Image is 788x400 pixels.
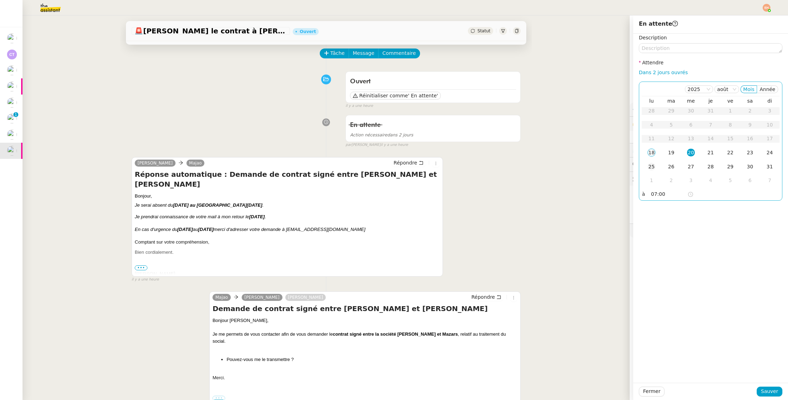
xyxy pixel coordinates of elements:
[757,387,782,396] button: Sauver
[701,98,720,104] th: jeu.
[135,214,266,219] span: Je prendrai connaissance de votre mail à mon retour le .
[760,98,780,104] th: dim.
[681,98,701,104] th: mer.
[707,163,714,170] div: 28
[648,176,655,184] div: 1
[639,35,667,40] label: Description
[642,146,661,160] td: 18/08/2025
[14,112,17,118] p: 1
[681,146,701,160] td: 20/08/2025
[661,98,681,104] th: mar.
[350,78,371,85] span: Ouvert
[743,86,755,92] span: Mois
[726,149,734,156] div: 22
[7,33,17,43] img: users%2F0v3yA2ZOZBYwPN7V38GNVTYjOQj1%2Favatar%2Fa58eb41e-cbb7-4128-9131-87038ae72dcb
[720,160,740,174] td: 29/08/2025
[320,49,349,58] button: Tâche
[701,146,720,160] td: 21/08/2025
[661,146,681,160] td: 19/08/2025
[633,161,678,167] span: 💬
[132,277,159,283] span: il y a une heure
[740,98,760,104] th: sam.
[661,174,681,188] td: 02/09/2025
[135,169,440,189] h4: Réponse automatique : Demande de contrat signé entre [PERSON_NAME] et [PERSON_NAME]
[766,149,774,156] div: 24
[630,117,788,130] div: 🔐Données client
[135,239,209,245] span: Comptant sur votre compréhension,
[330,49,345,57] span: Tâche
[408,92,438,99] span: ' En attente'
[212,304,517,314] h4: Demande de contrat signé entre [PERSON_NAME] et [PERSON_NAME]
[345,142,408,148] small: [PERSON_NAME]
[350,133,413,137] span: dans 2 jours
[186,160,205,166] a: Majao
[760,174,780,188] td: 07/09/2025
[391,159,426,167] button: Répondre
[135,250,173,255] span: Bien cordialement.
[633,105,669,114] span: ⚙️
[717,86,736,93] nz-select-item: août
[661,160,681,174] td: 26/08/2025
[7,130,17,140] img: users%2F8F3ae0CdRNRxLT9M8DTLuFZT1wq1%2Favatar%2F8d3ba6ea-8103-41c2-84d4-2a4cca0cf040
[349,49,379,58] button: Message
[477,28,490,33] span: Statut
[746,149,754,156] div: 23
[135,160,176,166] a: [PERSON_NAME]
[720,174,740,188] td: 05/09/2025
[135,193,440,332] div: '.
[212,374,517,381] div: Merci.
[135,202,263,208] span: Je serai absent du .
[760,86,775,92] span: Année
[681,174,701,188] td: 03/09/2025
[707,149,714,156] div: 21
[471,293,495,301] span: Répondre
[726,163,734,170] div: 29
[135,227,366,232] span: En cas d'urgence du au merci d'adresser votre demande à [EMAIL_ADDRESS][DOMAIN_NAME]
[359,92,408,99] span: Réinitialiser comme
[639,387,665,396] button: Fermer
[642,160,661,174] td: 25/08/2025
[300,30,316,34] div: Ouvert
[688,86,710,93] nz-select-item: 2025
[177,227,193,232] b: [DATE]
[134,27,143,35] span: 🚨
[630,157,788,171] div: 💬Commentaires
[469,293,504,301] button: Répondre
[746,176,754,184] div: 6
[7,146,17,156] img: users%2F0v3yA2ZOZBYwPN7V38GNVTYjOQj1%2Favatar%2Fa58eb41e-cbb7-4128-9131-87038ae72dcb
[285,294,326,301] a: [PERSON_NAME]
[630,143,788,157] div: ⏲️Tâches 3:13
[720,146,740,160] td: 22/08/2025
[648,163,655,170] div: 25
[740,146,760,160] td: 23/08/2025
[630,224,788,238] div: 🧴Autres
[642,190,645,198] span: à
[639,20,678,27] span: En attente
[198,227,214,232] b: [DATE]
[746,163,754,170] div: 30
[630,172,788,186] div: 🕵️Autres demandes en cours 8
[740,174,760,188] td: 06/09/2025
[212,331,517,344] div: Je me permets de vous contacter afin de vous demander le , relatif au traitement du social.
[135,265,147,270] span: •••
[633,176,720,181] span: 🕵️
[242,294,282,301] a: [PERSON_NAME]
[135,193,152,199] span: Bonjour,
[345,142,351,148] span: par
[134,27,287,34] span: [PERSON_NAME] le contrat à [PERSON_NAME]
[701,160,720,174] td: 28/08/2025
[763,4,770,12] img: svg
[378,49,420,58] button: Commentaire
[345,103,373,109] span: il y a une heure
[212,294,231,301] a: Majao
[633,228,654,233] span: 🧴
[333,331,458,337] strong: contrat signé entre la société [PERSON_NAME] et Mazars
[766,176,774,184] div: 7
[633,147,681,153] span: ⏲️
[7,98,17,108] img: users%2FABbKNE6cqURruDjcsiPjnOKQJp72%2Favatar%2F553dd27b-fe40-476d-bebb-74bc1599d59c
[350,92,441,99] button: Réinitialiser comme' En attente'
[633,120,678,128] span: 🔐
[382,49,416,57] span: Commentaire
[350,122,381,128] span: En attente
[760,146,780,160] td: 24/08/2025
